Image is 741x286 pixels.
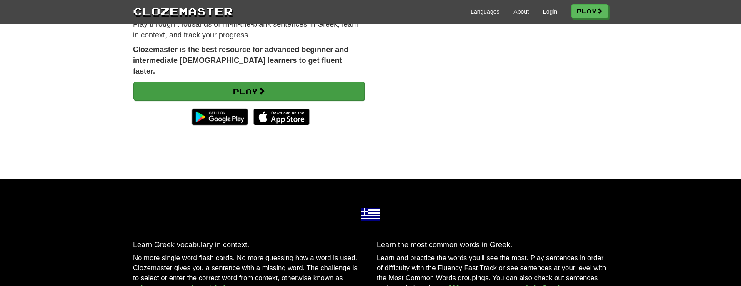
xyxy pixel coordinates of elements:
[133,241,364,249] h3: Learn Greek vocabulary in context.
[471,7,499,16] a: Languages
[377,241,608,249] h3: Learn the most common words in Greek.
[571,4,608,18] a: Play
[133,3,233,19] a: Clozemaster
[543,7,557,16] a: Login
[133,45,348,75] strong: Clozemaster is the best resource for advanced beginner and intermediate [DEMOGRAPHIC_DATA] learne...
[133,19,364,40] p: Play through thousands of fill-in-the-blank sentences in Greek, learn in context, and track your ...
[253,109,310,125] img: Download_on_the_App_Store_Badge_US-UK_135x40-25178aeef6eb6b83b96f5f2d004eda3bffbb37122de64afbaef7...
[188,104,252,129] img: Get it on Google Play
[133,82,365,101] a: Play
[513,7,529,16] a: About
